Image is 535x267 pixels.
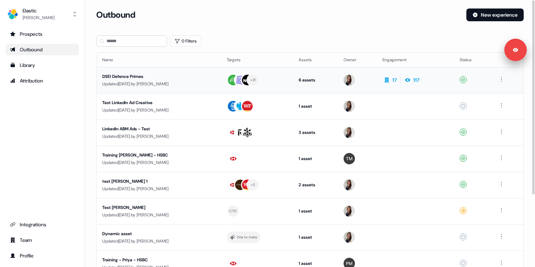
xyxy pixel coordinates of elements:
[293,53,338,67] th: Assets
[10,30,75,38] div: Prospects
[377,53,454,67] th: Engagement
[6,250,79,261] a: Go to profile
[102,230,215,237] div: Dynamic asset
[97,53,221,67] th: Name
[299,103,332,110] div: 1 asset
[102,211,215,218] div: Updated [DATE] by [PERSON_NAME]
[299,234,332,241] div: 1 asset
[10,77,75,84] div: Attribution
[102,185,215,192] div: Updated [DATE] by [PERSON_NAME]
[299,155,332,162] div: 1 asset
[221,53,293,67] th: Targets
[10,46,75,53] div: Outbound
[6,75,79,86] a: Go to attribution
[454,53,491,67] th: Status
[6,59,79,71] a: Go to templates
[466,8,524,21] button: New experience
[413,76,419,84] div: 117
[237,234,258,240] div: One to many
[102,107,215,114] div: Updated [DATE] by [PERSON_NAME]
[6,44,79,55] a: Go to outbound experience
[102,178,215,185] div: test [PERSON_NAME] 1
[96,10,135,20] h3: Outbound
[10,237,75,244] div: Team
[251,182,255,188] div: + 2
[299,208,332,215] div: 1 asset
[102,73,215,80] div: DSEI Defence Primes
[299,76,332,84] div: 6 assets
[299,181,332,188] div: 2 assets
[250,77,255,83] div: + 21
[102,80,215,87] div: Updated [DATE] by [PERSON_NAME]
[102,159,215,166] div: Updated [DATE] by [PERSON_NAME]
[102,238,215,245] div: Updated [DATE] by [PERSON_NAME]
[102,99,215,106] div: Test LinkedIn Ad Creative
[392,76,397,84] div: 17
[344,127,355,138] img: Kelly
[102,133,215,140] div: Updated [DATE] by [PERSON_NAME]
[23,14,54,21] div: [PERSON_NAME]
[6,219,79,230] a: Go to integrations
[102,204,215,211] div: Test [PERSON_NAME]
[6,28,79,40] a: Go to prospects
[6,6,79,23] button: Elastic[PERSON_NAME]
[229,208,237,214] div: CTO
[102,256,215,263] div: Training - Priya - HSBC
[344,232,355,243] img: Kelly
[344,205,355,217] img: Kelly
[10,252,75,259] div: Profile
[338,53,376,67] th: Owner
[299,260,332,267] div: 1 asset
[344,74,355,86] img: Kelly
[23,7,54,14] div: Elastic
[102,125,215,132] div: LinkedIn ABM Ads - Test
[6,234,79,246] a: Go to team
[102,152,215,159] div: Training [PERSON_NAME] - HSBC
[170,35,201,47] button: 0 Filters
[344,153,355,164] img: Tanvee
[344,179,355,191] img: Kelly
[10,221,75,228] div: Integrations
[10,62,75,69] div: Library
[344,101,355,112] img: Kelly
[299,129,332,136] div: 3 assets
